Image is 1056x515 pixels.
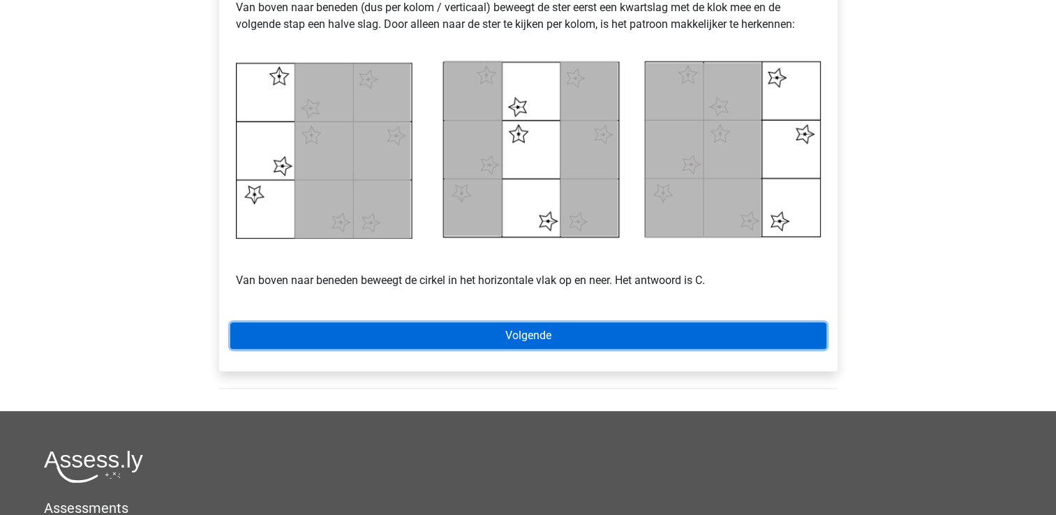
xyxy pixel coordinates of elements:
img: Voorbeeld3_2.png [236,61,821,239]
a: Volgende [230,322,826,349]
p: Van boven naar beneden beweegt de cirkel in het horizontale vlak op en neer. Het antwoord is C. [236,239,821,289]
img: Assessly logo [44,450,143,483]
